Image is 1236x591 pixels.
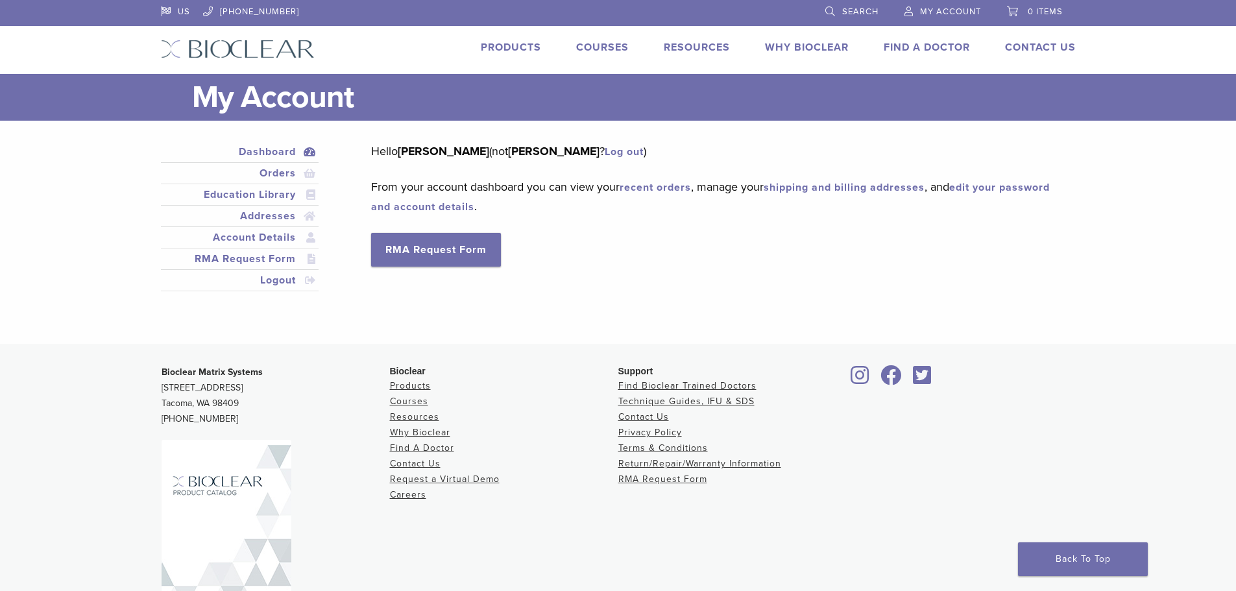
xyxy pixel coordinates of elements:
[164,208,317,224] a: Addresses
[765,41,849,54] a: Why Bioclear
[618,427,682,438] a: Privacy Policy
[390,458,441,469] a: Contact Us
[390,474,500,485] a: Request a Virtual Demo
[164,230,317,245] a: Account Details
[398,144,489,158] strong: [PERSON_NAME]
[162,365,390,427] p: [STREET_ADDRESS] Tacoma, WA 98409 [PHONE_NUMBER]
[390,411,439,422] a: Resources
[884,41,970,54] a: Find A Doctor
[508,144,600,158] strong: [PERSON_NAME]
[618,442,708,453] a: Terms & Conditions
[390,396,428,407] a: Courses
[618,411,669,422] a: Contact Us
[164,251,317,267] a: RMA Request Form
[909,373,936,386] a: Bioclear
[664,41,730,54] a: Resources
[192,74,1076,121] h1: My Account
[390,366,426,376] span: Bioclear
[164,187,317,202] a: Education Library
[620,181,691,194] a: recent orders
[162,367,263,378] strong: Bioclear Matrix Systems
[390,489,426,500] a: Careers
[605,145,644,158] a: Log out
[618,474,707,485] a: RMA Request Form
[371,141,1056,161] p: Hello (not ? )
[618,396,755,407] a: Technique Guides, IFU & SDS
[1018,542,1148,576] a: Back To Top
[764,181,925,194] a: shipping and billing addresses
[618,380,757,391] a: Find Bioclear Trained Doctors
[161,40,315,58] img: Bioclear
[390,442,454,453] a: Find A Doctor
[161,141,319,307] nav: Account pages
[618,458,781,469] a: Return/Repair/Warranty Information
[576,41,629,54] a: Courses
[371,177,1056,216] p: From your account dashboard you can view your , manage your , and .
[481,41,541,54] a: Products
[1028,6,1063,17] span: 0 items
[1005,41,1076,54] a: Contact Us
[847,373,874,386] a: Bioclear
[390,427,450,438] a: Why Bioclear
[618,366,653,376] span: Support
[877,373,906,386] a: Bioclear
[371,233,501,267] a: RMA Request Form
[164,144,317,160] a: Dashboard
[164,165,317,181] a: Orders
[390,380,431,391] a: Products
[920,6,981,17] span: My Account
[164,272,317,288] a: Logout
[842,6,879,17] span: Search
